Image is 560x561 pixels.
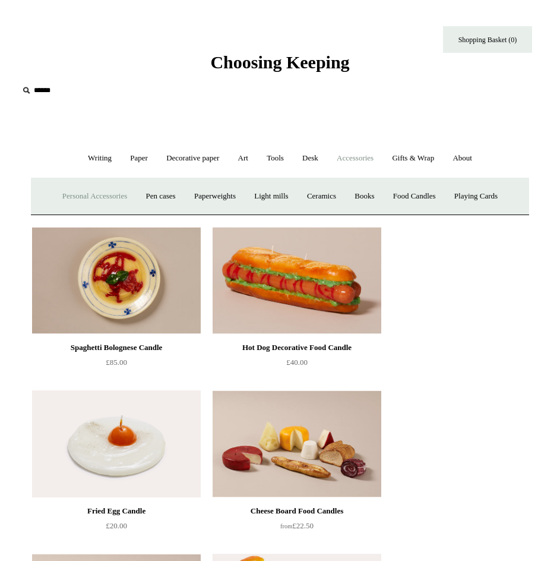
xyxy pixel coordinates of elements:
[299,181,344,212] a: Ceramics
[54,181,135,212] a: Personal Accessories
[246,181,296,212] a: Light mills
[216,341,378,355] div: Hot Dog Decorative Food Candle
[32,227,201,334] img: Spaghetti Bolognese Candle
[230,143,257,174] a: Art
[444,143,480,174] a: About
[106,521,127,530] span: £20.00
[384,143,442,174] a: Gifts & Wrap
[258,143,292,174] a: Tools
[35,341,198,355] div: Spaghetti Bolognese Candle
[137,181,183,212] a: Pen cases
[213,390,381,497] a: Cheese Board Food Candles Cheese Board Food Candles
[32,504,201,553] a: Fried Egg Candle £20.00
[122,143,156,174] a: Paper
[286,358,308,367] span: £40.00
[280,523,292,530] span: from
[158,143,227,174] a: Decorative paper
[213,390,381,497] img: Cheese Board Food Candles
[213,504,381,553] a: Cheese Board Food Candles from£22.50
[328,143,382,174] a: Accessories
[80,143,120,174] a: Writing
[106,358,127,367] span: £85.00
[210,62,349,70] a: Choosing Keeping
[213,227,381,334] img: Hot Dog Decorative Food Candle
[32,227,201,334] a: Spaghetti Bolognese Candle Spaghetti Bolognese Candle
[35,504,198,518] div: Fried Egg Candle
[32,390,201,497] img: Fried Egg Candle
[443,26,532,53] a: Shopping Basket (0)
[186,181,244,212] a: Paperweights
[213,227,381,334] a: Hot Dog Decorative Food Candle Hot Dog Decorative Food Candle
[32,390,201,497] a: Fried Egg Candle Fried Egg Candle
[210,52,349,72] span: Choosing Keeping
[216,504,378,518] div: Cheese Board Food Candles
[280,521,314,530] span: £22.50
[385,181,444,212] a: Food Candles
[346,181,382,212] a: Books
[446,181,506,212] a: Playing Cards
[32,341,201,389] a: Spaghetti Bolognese Candle £85.00
[294,143,327,174] a: Desk
[213,341,381,389] a: Hot Dog Decorative Food Candle £40.00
